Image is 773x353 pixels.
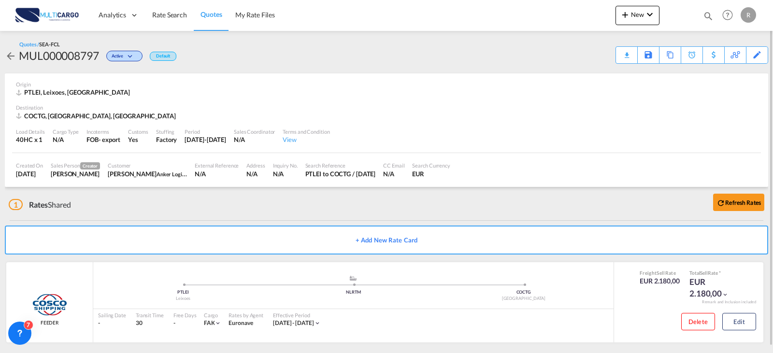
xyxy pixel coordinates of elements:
[703,11,714,21] md-icon: icon-magnify
[273,169,298,178] div: N/A
[229,319,263,327] div: Euronave
[273,319,314,327] div: 01 Oct 2025 - 31 Oct 2025
[383,162,404,169] div: CC Email
[234,135,275,144] div: N/A
[383,169,404,178] div: N/A
[16,135,45,144] div: 40HC x 1
[152,11,187,19] span: Rate Search
[86,135,99,144] div: FOB
[234,128,275,135] div: Sales Coordinator
[86,128,120,135] div: Incoterms
[150,52,176,61] div: Default
[99,135,120,144] div: - export
[640,269,680,276] div: Freight Rate
[16,112,178,120] div: COCTG, Cartagena, Americas
[204,311,222,319] div: Cargo
[621,48,632,56] md-icon: icon-download
[268,289,438,296] div: NLRTM
[229,311,263,319] div: Rates by Agent
[19,48,99,63] div: MUL000008797
[41,319,58,326] span: FEEDER
[185,135,226,144] div: 31 Oct 2025
[136,319,164,327] div: 30
[9,199,71,210] div: Shared
[621,47,632,56] div: Quote PDF is not available at this time
[718,270,721,276] span: Subject to Remarks
[638,47,659,63] div: Save As Template
[24,88,130,96] span: PTLEI, Leixoes, [GEOGRAPHIC_DATA]
[619,11,656,18] span: New
[99,10,126,20] span: Analytics
[112,53,126,62] span: Active
[16,104,757,111] div: Destination
[98,311,126,319] div: Sailing Date
[657,270,665,276] span: Sell
[29,200,48,209] span: Rates
[689,276,738,299] div: EUR 2.180,00
[681,313,715,330] button: Delete
[439,289,609,296] div: COCTG
[689,269,738,276] div: Total Rate
[98,296,268,302] div: Leixoes
[246,169,265,178] div: N/A
[283,135,329,144] div: View
[185,128,226,135] div: Period
[108,162,187,169] div: Customer
[722,291,729,298] md-icon: icon-chevron-down
[700,270,708,276] span: Sell
[53,135,79,144] div: N/A
[16,128,45,135] div: Load Details
[16,81,757,88] div: Origin
[173,319,175,327] div: -
[235,11,275,19] span: My Rate Files
[5,48,19,63] div: icon-arrow-left
[108,169,187,178] div: Daniel Bonilla
[215,320,221,326] md-icon: icon-chevron-down
[725,199,761,206] b: Refresh Rates
[703,11,714,25] div: icon-magnify
[5,50,16,62] md-icon: icon-arrow-left
[713,194,764,211] button: icon-refreshRefresh Rates
[106,51,143,61] div: Change Status Here
[695,299,763,305] div: Remark and Inclusion included
[51,162,100,169] div: Sales Person
[157,170,193,178] span: Anker Logistica
[19,41,60,48] div: Quotes /SEA-FCL
[126,54,137,59] md-icon: icon-chevron-down
[314,320,321,326] md-icon: icon-chevron-down
[98,289,268,296] div: PTLEI
[716,198,725,207] md-icon: icon-refresh
[246,162,265,169] div: Address
[741,7,756,23] div: R
[200,10,222,18] span: Quotes
[16,169,43,178] div: 14 Oct 2025
[136,311,164,319] div: Transit Time
[412,162,450,169] div: Search Currency
[156,128,177,135] div: Stuffing
[722,313,756,330] button: Edit
[719,7,741,24] div: Help
[80,162,100,169] span: Creator
[128,135,148,144] div: Yes
[195,162,239,169] div: External Reference
[273,162,298,169] div: Inquiry No.
[719,7,736,23] span: Help
[31,293,67,317] img: COSCO
[273,319,314,326] span: [DATE] - [DATE]
[128,128,148,135] div: Customs
[53,128,79,135] div: Cargo Type
[39,41,59,47] span: SEA-FCL
[195,169,239,178] div: N/A
[173,311,197,319] div: Free Days
[305,162,376,169] div: Search Reference
[51,169,100,178] div: Ricardo Santos
[412,169,450,178] div: EUR
[619,9,631,20] md-icon: icon-plus 400-fg
[5,226,768,254] button: + Add New Rate Card
[616,6,659,25] button: icon-plus 400-fgNewicon-chevron-down
[156,135,177,144] div: Factory Stuffing
[229,319,253,326] span: Euronave
[644,9,656,20] md-icon: icon-chevron-down
[98,319,126,327] div: -
[204,319,215,326] span: FAK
